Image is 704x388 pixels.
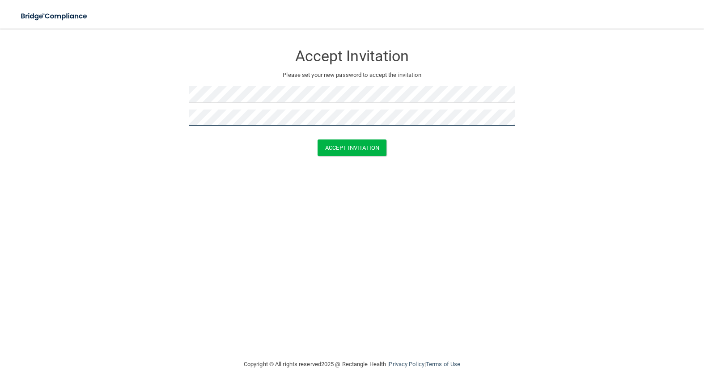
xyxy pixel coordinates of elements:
p: Please set your new password to accept the invitation [195,70,509,80]
a: Privacy Policy [389,361,424,367]
iframe: Drift Widget Chat Controller [549,325,693,360]
h3: Accept Invitation [189,48,515,64]
img: bridge_compliance_login_screen.278c3ca4.svg [13,7,96,25]
a: Terms of Use [426,361,460,367]
button: Accept Invitation [318,139,386,156]
div: Copyright © All rights reserved 2025 @ Rectangle Health | | [189,350,515,379]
